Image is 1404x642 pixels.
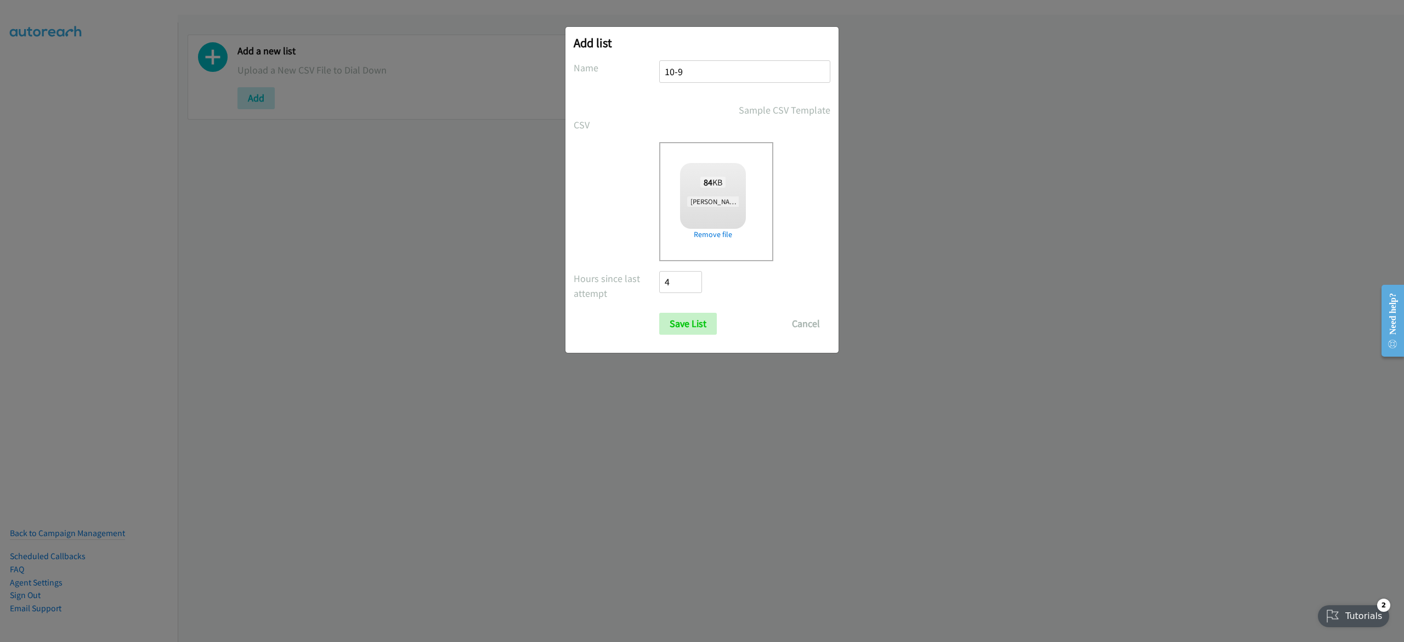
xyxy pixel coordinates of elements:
[574,271,659,301] label: Hours since last attempt
[782,313,830,335] button: Cancel
[739,103,830,117] a: Sample CSV Template
[659,313,717,335] input: Save List
[700,177,726,188] span: KB
[680,229,746,240] a: Remove file
[687,196,942,207] span: [PERSON_NAME] + Omnissa FY26Q1 Modern Management ASEAN Secondary TAL.csv
[1311,594,1396,634] iframe: Checklist
[1373,277,1404,364] iframe: Resource Center
[574,60,659,75] label: Name
[574,117,659,132] label: CSV
[704,177,712,188] strong: 84
[574,35,830,50] h2: Add list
